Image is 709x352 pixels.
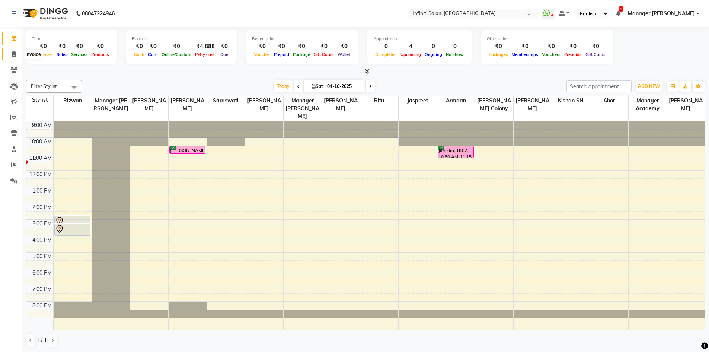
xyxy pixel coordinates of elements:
[487,36,607,42] div: Other sales
[336,52,352,57] span: Wallet
[31,269,53,277] div: 6:00 PM
[628,10,695,18] span: Manager [PERSON_NAME]
[562,52,584,57] span: Prepaids
[252,36,352,42] div: Redemption
[28,171,53,178] div: 12:00 PM
[146,42,160,51] div: ₹0
[510,42,540,51] div: ₹0
[69,52,89,57] span: Services
[291,42,312,51] div: ₹0
[55,52,69,57] span: Sales
[444,42,466,51] div: 0
[373,42,399,51] div: 0
[55,216,90,223] div: Adiva, TK03, 02:45 PM-03:15 PM, Essential Cleanup
[193,42,218,51] div: ₹4,888
[252,42,272,51] div: ₹0
[291,52,312,57] span: Package
[325,81,362,92] input: 2025-10-04
[146,52,160,57] span: Card
[584,42,607,51] div: ₹0
[218,52,230,57] span: Due
[636,81,662,92] button: ADD NEW
[89,42,111,51] div: ₹0
[638,83,660,89] span: ADD NEW
[510,52,540,57] span: Memberships
[475,96,513,113] span: [PERSON_NAME] Colony
[312,52,336,57] span: Gift Cards
[584,52,607,57] span: Gift Cards
[310,83,325,89] span: Sat
[132,42,146,51] div: ₹0
[28,154,53,162] div: 11:00 AM
[399,96,437,105] span: Jaspreet
[312,42,336,51] div: ₹0
[437,96,475,105] span: Armaan
[619,6,623,12] span: 1
[32,36,111,42] div: Total
[540,52,562,57] span: Vouchers
[31,285,53,293] div: 7:00 PM
[284,96,322,121] span: Manager [PERSON_NAME]
[667,96,705,113] span: [PERSON_NAME]
[272,42,291,51] div: ₹0
[31,121,53,129] div: 9:00 AM
[562,42,584,51] div: ₹0
[160,42,193,51] div: ₹0
[32,42,55,51] div: ₹0
[55,224,90,235] div: Adiva, TK03, 03:15 PM-04:00 PM, Metal Dx Treatment
[207,96,245,105] span: Saraswati
[360,96,398,105] span: Ritu
[23,50,42,59] div: Invoice
[566,80,632,92] input: Search Appointment
[336,42,352,51] div: ₹0
[31,83,57,89] span: Filter Stylist
[274,80,293,92] span: Today
[373,36,466,42] div: Appointment
[130,96,168,113] span: [PERSON_NAME]
[540,42,562,51] div: ₹0
[373,52,399,57] span: Completed
[26,96,53,104] div: Stylist
[514,96,552,113] span: [PERSON_NAME]
[132,36,231,42] div: Finance
[170,146,205,153] div: [PERSON_NAME], TK01, 10:30 AM-11:00 AM, Loreal wash
[55,42,69,51] div: ₹0
[31,302,53,310] div: 8:00 PM
[31,253,53,260] div: 5:00 PM
[54,96,92,105] span: Rizwan
[19,3,70,24] img: logo
[487,42,510,51] div: ₹0
[82,3,115,24] b: 08047224946
[438,146,473,158] div: Jitendra, TK02, 10:30 AM-11:15 AM, Cut & [PERSON_NAME]
[629,96,667,113] span: Manager Academy
[487,52,510,57] span: Packages
[444,52,466,57] span: No show
[272,52,291,57] span: Prepaid
[169,96,207,113] span: [PERSON_NAME]
[252,52,272,57] span: Voucher
[590,96,628,105] span: Ahor
[160,52,193,57] span: Online/Custom
[31,203,53,211] div: 2:00 PM
[322,96,360,113] span: [PERSON_NAME]
[552,96,590,105] span: Kishan SN
[92,96,130,113] span: Manager [PERSON_NAME]
[31,187,53,195] div: 1:00 PM
[399,52,423,57] span: Upcoming
[193,52,218,57] span: Petty cash
[423,52,444,57] span: Ongoing
[218,42,231,51] div: ₹0
[36,337,47,345] span: 1 / 1
[89,52,111,57] span: Products
[31,220,53,228] div: 3:00 PM
[132,52,146,57] span: Cash
[69,42,89,51] div: ₹0
[616,10,620,17] a: 1
[245,96,283,113] span: [PERSON_NAME]
[423,42,444,51] div: 0
[28,138,53,146] div: 10:00 AM
[399,42,423,51] div: 4
[31,236,53,244] div: 4:00 PM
